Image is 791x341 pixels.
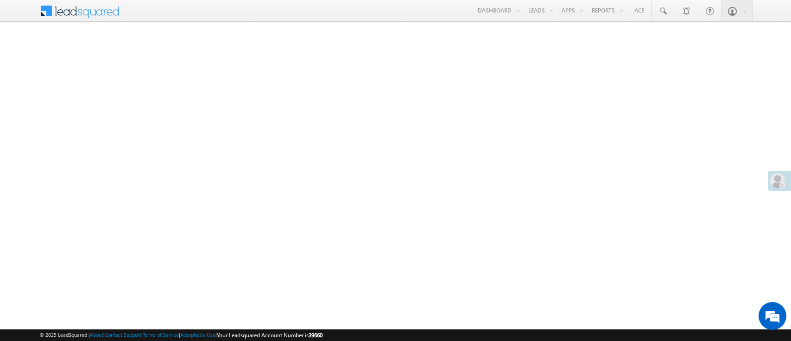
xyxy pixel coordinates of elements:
[309,332,323,339] span: 39660
[143,332,179,338] a: Terms of Service
[39,331,323,340] span: © 2025 LeadSquared | | | | |
[180,332,215,338] a: Acceptable Use
[105,332,141,338] a: Contact Support
[217,332,323,339] span: Your Leadsquared Account Number is
[90,332,103,338] a: About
